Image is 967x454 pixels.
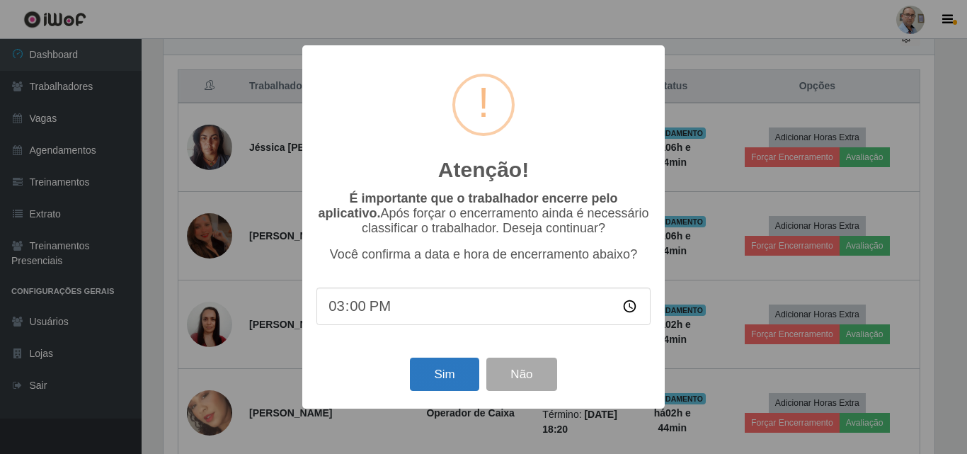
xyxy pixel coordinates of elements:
[486,358,556,391] button: Não
[316,247,651,262] p: Você confirma a data e hora de encerramento abaixo?
[318,191,617,220] b: É importante que o trabalhador encerre pelo aplicativo.
[438,157,529,183] h2: Atenção!
[316,191,651,236] p: Após forçar o encerramento ainda é necessário classificar o trabalhador. Deseja continuar?
[410,358,479,391] button: Sim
